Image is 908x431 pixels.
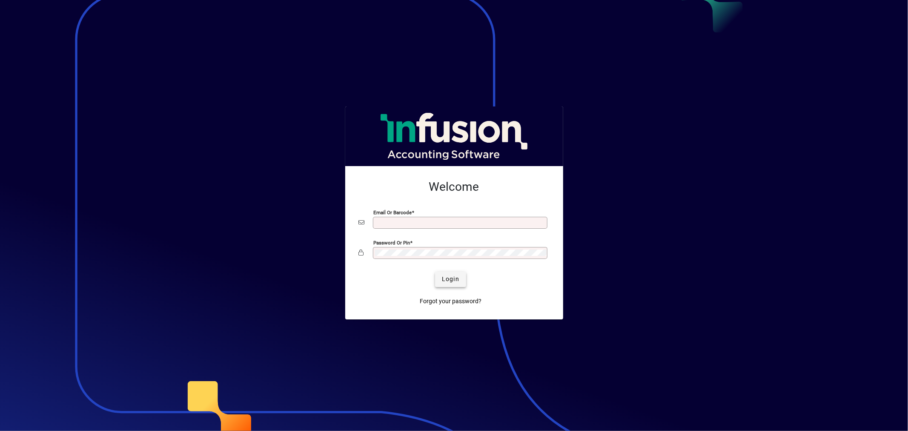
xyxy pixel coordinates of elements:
span: Login [442,275,459,284]
span: Forgot your password? [420,297,481,306]
button: Login [435,272,466,287]
a: Forgot your password? [416,294,485,309]
mat-label: Email or Barcode [373,209,412,215]
h2: Welcome [359,180,550,194]
mat-label: Password or Pin [373,239,410,245]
